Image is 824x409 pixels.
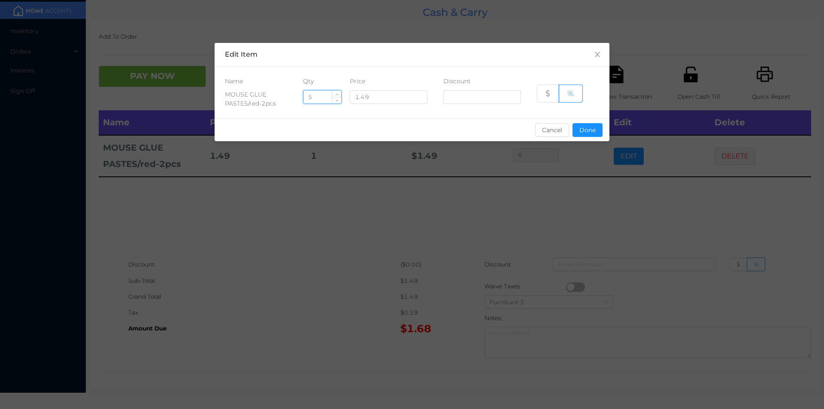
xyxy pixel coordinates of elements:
i: icon: close [594,51,601,58]
i: icon: down [335,99,338,102]
div: Qty [303,77,334,86]
span: Decrease Value [332,97,341,103]
button: Done [573,123,603,137]
div: MOUSE GLUE PASTES/red-2pcs [225,90,287,108]
div: Discount [443,77,521,86]
i: icon: up [335,93,338,96]
div: Price [350,77,428,86]
div: Name [225,77,287,86]
span: % [567,88,574,98]
div: Edit Item [225,50,599,59]
span: Increase Value [332,91,341,97]
button: Cancel [535,123,569,137]
span: $ [545,88,550,98]
button: Close [585,43,609,67]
